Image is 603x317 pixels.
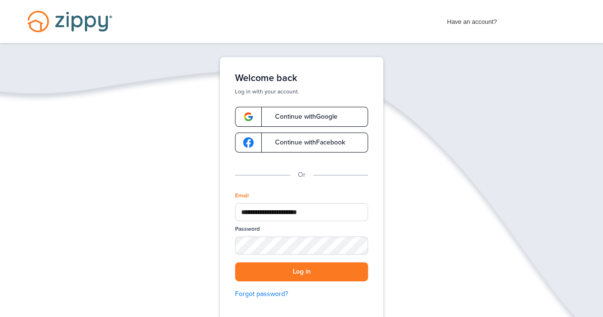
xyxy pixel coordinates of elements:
[235,107,368,127] a: google-logoContinue withGoogle
[235,203,368,221] input: Email
[243,137,254,148] img: google-logo
[235,225,260,233] label: Password
[235,262,368,282] button: Log in
[266,113,337,120] span: Continue with Google
[266,139,345,146] span: Continue with Facebook
[298,170,306,180] p: Or
[243,112,254,122] img: google-logo
[235,289,368,299] a: Forgot password?
[235,236,368,254] input: Password
[447,12,497,27] span: Have an account?
[235,88,368,95] p: Log in with your account.
[235,72,368,84] h1: Welcome back
[235,192,249,200] label: Email
[235,133,368,153] a: google-logoContinue withFacebook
